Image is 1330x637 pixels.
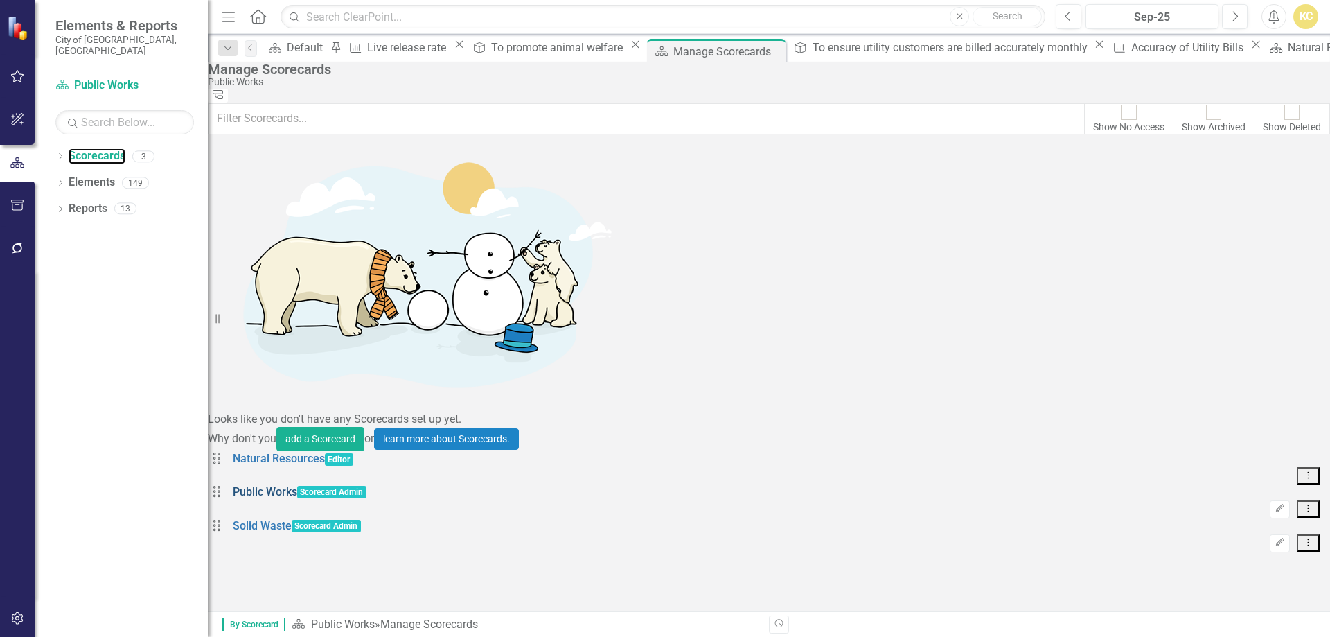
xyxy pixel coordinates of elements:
[55,17,194,34] span: Elements & Reports
[1085,4,1218,29] button: Sep-25
[1293,4,1318,29] button: KC
[491,39,627,56] div: To promote animal welfare
[208,103,1085,134] input: Filter Scorecards...
[233,485,297,498] a: Public Works
[208,412,1330,428] div: Looks like you don't have any Scorecards set up yet.
[311,618,375,631] a: Public Works
[673,43,782,60] div: Manage Scorecards
[813,39,1091,56] div: To ensure utility customers are billed accurately monthly
[276,427,364,451] button: add a Scorecard
[1263,120,1321,134] div: Show Deleted
[287,39,327,56] div: Default
[993,10,1022,21] span: Search
[208,134,623,412] img: Getting started
[1182,120,1245,134] div: Show Archived
[233,519,292,532] a: Solid Waste
[208,432,276,445] span: Why don't you
[264,39,327,56] a: Default
[7,16,31,40] img: ClearPoint Strategy
[208,77,1323,87] div: Public Works
[69,201,107,217] a: Reports
[973,7,1042,26] button: Search
[1093,120,1164,134] div: Show No Access
[55,34,194,57] small: City of [GEOGRAPHIC_DATA], [GEOGRAPHIC_DATA]
[297,486,367,498] span: Scorecard Admin
[114,203,136,215] div: 13
[69,148,125,164] a: Scorecards
[788,39,1090,56] a: To ensure utility customers are billed accurately monthly
[374,428,519,450] a: learn more about Scorecards.
[1090,9,1214,26] div: Sep-25
[364,432,374,445] span: or
[292,520,362,532] span: Scorecard Admin
[233,452,325,465] a: Natural Resources
[208,62,1323,77] div: Manage Scorecards
[292,617,759,633] div: » Manage Scorecards
[281,5,1045,29] input: Search ClearPoint...
[344,39,450,56] a: Live release rate
[468,39,627,56] a: To promote animal welfare
[69,175,115,191] a: Elements
[132,150,154,162] div: 3
[367,39,450,56] div: Live release rate
[122,177,149,189] div: 149
[1108,39,1247,56] a: Accuracy of Utility Bills
[222,618,285,631] span: By Scorecard
[55,110,194,134] input: Search Below...
[1131,39,1248,56] div: Accuracy of Utility Bills
[325,453,354,466] span: Editor
[55,78,194,94] a: Public Works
